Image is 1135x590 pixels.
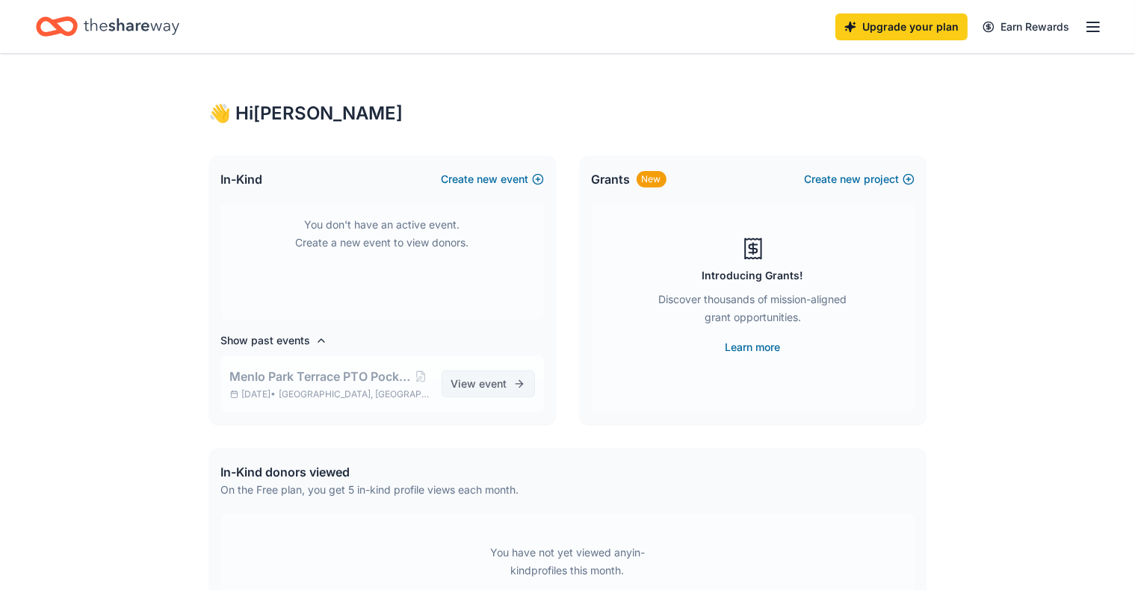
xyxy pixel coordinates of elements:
[477,170,498,188] span: new
[221,332,311,350] h4: Show past events
[474,544,661,580] div: You have not yet viewed any in-kind profiles this month.
[835,13,968,40] a: Upgrade your plan
[726,338,781,356] a: Learn more
[652,291,855,332] div: Discover thousands of mission-aligned grant opportunities.
[221,148,544,320] div: You don't have an active event. Create a new event to view donors.
[279,388,430,400] span: [GEOGRAPHIC_DATA], [GEOGRAPHIC_DATA]
[702,267,804,285] div: Introducing Grants!
[637,171,667,187] div: New
[805,170,915,188] button: Createnewproject
[480,377,507,390] span: event
[974,13,1078,40] a: Earn Rewards
[230,367,412,385] span: Menlo Park Terrace PTO Pocketbook Bingo Tricky Tray
[592,170,631,188] span: Grants
[221,463,519,481] div: In-Kind donors viewed
[451,375,507,393] span: View
[221,481,519,499] div: On the Free plan, you get 5 in-kind profile views each month.
[841,170,862,188] span: new
[221,332,327,350] button: Show past events
[221,170,263,188] span: In-Kind
[209,102,927,125] div: 👋 Hi [PERSON_NAME]
[230,388,430,400] p: [DATE] •
[442,170,544,188] button: Createnewevent
[36,9,179,44] a: Home
[442,370,535,397] a: View event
